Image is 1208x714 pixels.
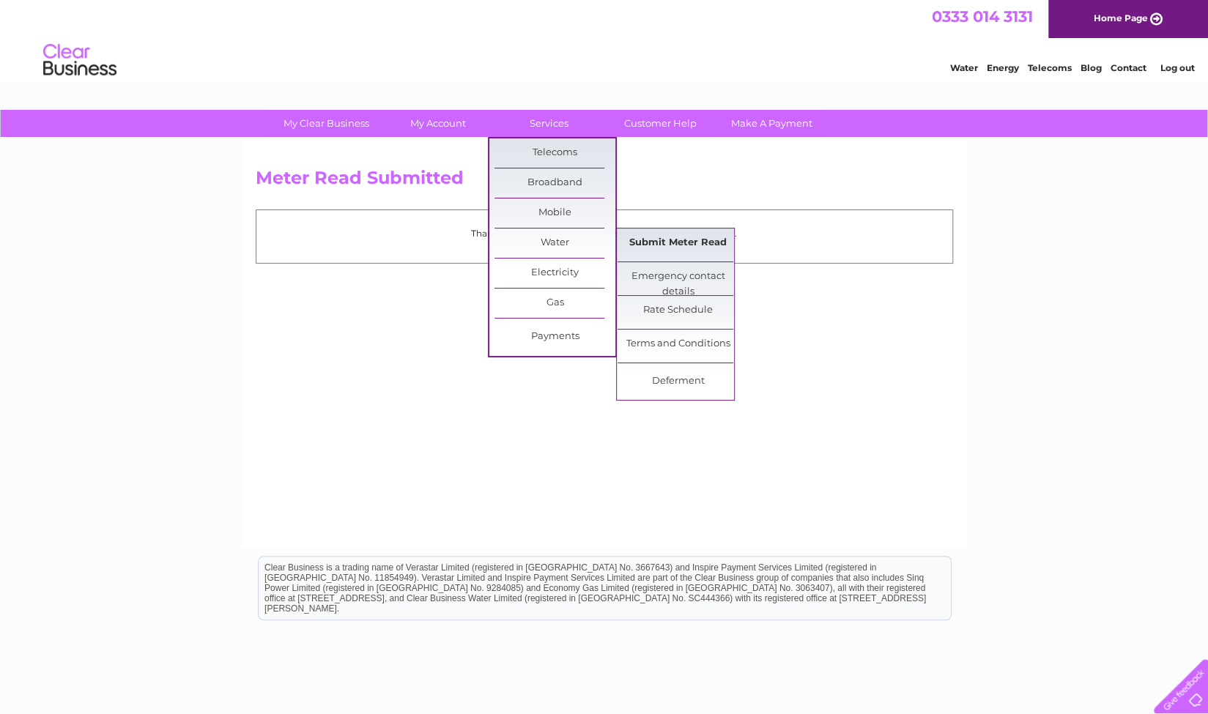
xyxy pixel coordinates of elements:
a: Telecoms [494,138,615,168]
a: My Account [377,110,498,137]
div: Clear Business is a trading name of Verastar Limited (registered in [GEOGRAPHIC_DATA] No. 3667643... [259,8,951,71]
a: Mobile [494,198,615,228]
a: Services [489,110,609,137]
a: Submit Meter Read [618,228,738,258]
a: Electricity [494,259,615,288]
a: Water [494,228,615,258]
a: Water [950,62,978,73]
a: Rate Schedule [618,296,738,325]
img: logo.png [42,38,117,83]
a: 0333 014 3131 [932,7,1033,26]
a: Emergency contact details [618,262,738,291]
a: Telecoms [1028,62,1072,73]
a: Energy [987,62,1019,73]
a: Customer Help [600,110,721,137]
a: Deferment [618,367,738,396]
a: Log out [1160,62,1194,73]
h2: Meter Read Submitted [256,168,953,196]
p: Thank you for your time, your meter read has been received. [264,226,945,240]
a: Broadband [494,168,615,198]
a: My Clear Business [266,110,387,137]
a: Blog [1081,62,1102,73]
a: Make A Payment [711,110,832,137]
a: Terms and Conditions [618,330,738,359]
a: Contact [1111,62,1146,73]
a: Payments [494,322,615,352]
a: Gas [494,289,615,318]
